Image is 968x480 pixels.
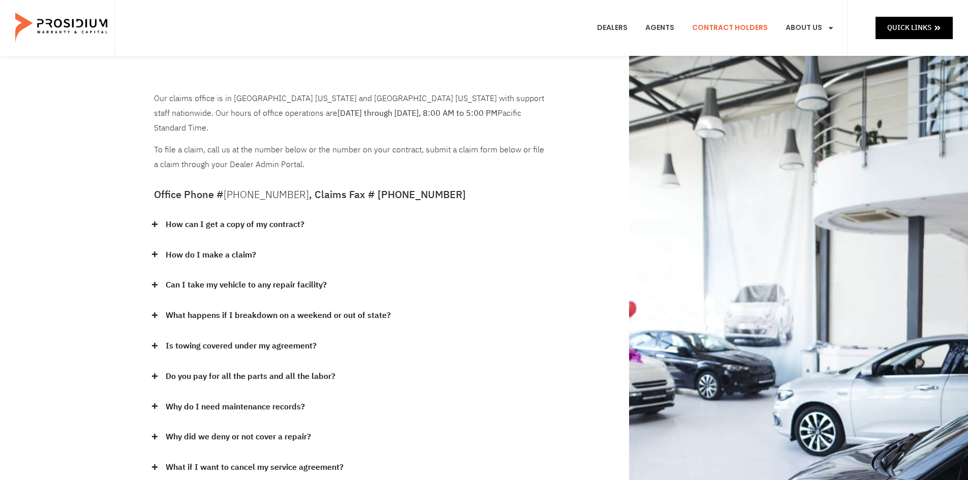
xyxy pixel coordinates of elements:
a: [PHONE_NUMBER] [224,187,309,202]
a: Is towing covered under my agreement? [166,339,317,354]
a: Contract Holders [684,9,775,47]
div: Why do I need maintenance records? [154,392,546,423]
div: Is towing covered under my agreement? [154,331,546,362]
a: Can I take my vehicle to any repair facility? [166,278,327,293]
a: Agents [638,9,682,47]
a: What if I want to cancel my service agreement? [166,460,344,475]
a: Why do I need maintenance records? [166,400,305,414]
p: Our claims office is in [GEOGRAPHIC_DATA] [US_STATE] and [GEOGRAPHIC_DATA] [US_STATE] with suppor... [154,91,546,135]
div: Can I take my vehicle to any repair facility? [154,270,546,301]
p: To file a claim, call us at the number below or the number on your contract, submit a claim form ... [154,143,546,172]
div: How do I make a claim? [154,240,546,271]
a: Dealers [589,9,635,47]
h5: Office Phone # , Claims Fax # [PHONE_NUMBER] [154,189,546,200]
div: How can I get a copy of my contract? [154,210,546,240]
nav: Menu [589,9,842,47]
a: Quick Links [876,17,953,39]
a: How can I get a copy of my contract? [166,217,304,232]
div: Why did we deny or not cover a repair? [154,422,546,453]
a: What happens if I breakdown on a weekend or out of state? [166,308,391,323]
b: [DATE] through [DATE], 8:00 AM to 5:00 PM [337,107,497,119]
a: Do you pay for all the parts and all the labor? [166,369,335,384]
a: How do I make a claim? [166,248,256,263]
div: Do you pay for all the parts and all the labor? [154,362,546,392]
a: About Us [778,9,842,47]
a: Why did we deny or not cover a repair? [166,430,311,444]
span: Quick Links [887,21,931,34]
div: What happens if I breakdown on a weekend or out of state? [154,301,546,331]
